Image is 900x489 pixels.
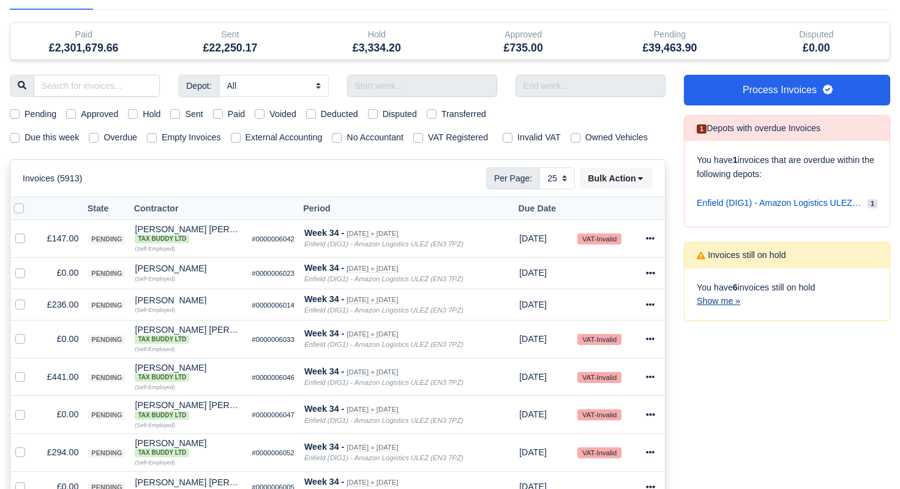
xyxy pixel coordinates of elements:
input: Search for invoices... [34,75,160,97]
div: [PERSON_NAME] [135,264,242,273]
label: Sent [185,107,203,121]
span: Tax Buddy Ltd [135,335,189,344]
strong: Week 34 - [304,228,344,238]
label: Owned Vehicles [585,131,648,145]
label: Empty Invoices [162,131,221,145]
h5: £2,301,679.66 [20,42,148,55]
h6: Invoices still on hold [697,250,786,260]
th: Period [299,197,514,220]
td: £0.00 [35,320,83,358]
div: Disputed [743,23,890,59]
small: [DATE] » [DATE] [347,230,398,238]
strong: Week 34 - [304,328,344,338]
i: Enfield (DIG1) - Amazon Logistics ULEZ (EN3 7PZ) [304,379,463,386]
td: £294.00 [35,433,83,471]
small: #0000006014 [252,301,294,309]
div: Pending [596,23,743,59]
strong: Week 34 - [304,263,344,273]
label: Overdue [103,131,137,145]
a: Show me » [697,296,740,306]
input: Start week... [347,75,497,97]
small: (Self-Employed) [135,307,174,313]
a: Enfield (DIG1) - Amazon Logistics ULEZ (EN3 7PZ) 1 [697,191,877,215]
small: #0000006023 [252,270,294,277]
span: 1 [868,199,877,208]
label: Invalid VAT [517,131,561,145]
div: Sent [166,28,294,42]
label: Disputed [383,107,417,121]
label: External Accounting [246,131,323,145]
strong: Week 34 - [304,294,344,304]
label: Pending [24,107,56,121]
div: Paid [10,23,157,59]
small: [DATE] » [DATE] [347,330,398,338]
div: Bulk Action [580,168,653,189]
small: #0000006033 [252,336,294,343]
i: Enfield (DIG1) - Amazon Logistics ULEZ (EN3 7PZ) [304,240,463,248]
small: VAT-Invalid [577,409,621,420]
td: £0.00 [35,257,83,289]
span: pending [88,335,125,344]
h5: £22,250.17 [166,42,294,55]
div: [PERSON_NAME] [PERSON_NAME] [135,478,242,487]
i: Enfield (DIG1) - Amazon Logistics ULEZ (EN3 7PZ) [304,275,463,282]
label: Approved [81,107,118,121]
h5: £39,463.90 [606,42,733,55]
div: [PERSON_NAME] [135,439,242,457]
span: Tax Buddy Ltd [135,373,189,382]
span: 1 [697,124,707,134]
strong: Week 34 - [304,477,344,487]
small: VAT-Invalid [577,447,621,458]
div: Approved [459,28,587,42]
td: £147.00 [35,220,83,258]
strong: 6 [733,282,738,292]
th: State [83,197,130,220]
small: #0000006042 [252,235,294,243]
span: Per Page: [486,167,540,189]
small: (Self-Employed) [135,422,174,428]
div: Hold [313,28,441,42]
small: #0000006052 [252,449,294,457]
h5: £0.00 [752,42,880,55]
small: #0000006047 [252,411,294,419]
small: [DATE] » [DATE] [347,296,398,304]
label: No Accountant [347,131,403,145]
p: You have invoices that are overdue within the following depots: [697,153,877,181]
h5: £3,334.20 [313,42,441,55]
span: 2 weeks from now [519,447,547,457]
small: (Self-Employed) [135,246,174,252]
strong: Week 34 - [304,366,344,376]
small: [DATE] » [DATE] [347,406,398,414]
strong: Week 34 - [304,442,344,452]
label: Voided [269,107,296,121]
div: Sent [157,23,303,59]
div: [PERSON_NAME] [135,296,242,305]
div: [PERSON_NAME] [PERSON_NAME] [135,225,242,243]
td: £0.00 [35,396,83,434]
small: (Self-Employed) [135,346,174,352]
small: (Self-Employed) [135,460,174,466]
span: 2 weeks from now [519,300,547,309]
a: Process Invoices [684,75,890,105]
div: Hold [304,23,450,59]
div: You have invoices still on hold [684,268,890,321]
div: [PERSON_NAME] Tax Buddy Ltd [135,439,242,457]
th: Contractor [130,197,247,220]
span: pending [88,411,125,420]
div: [PERSON_NAME] [PERSON_NAME] [135,401,242,419]
small: (Self-Employed) [135,276,174,282]
small: [DATE] » [DATE] [347,265,398,273]
span: pending [88,373,125,382]
td: £236.00 [35,289,83,320]
small: VAT-Invalid [577,372,621,383]
h6: Invoices (5913) [23,173,82,184]
span: pending [88,235,125,244]
label: Due this week [24,131,79,145]
small: (Self-Employed) [135,384,174,390]
h6: Depots with overdue Invoices [697,123,820,134]
small: [DATE] » [DATE] [347,368,398,376]
span: pending [88,269,125,278]
div: [PERSON_NAME] [135,363,242,382]
th: Due Date [514,197,572,220]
